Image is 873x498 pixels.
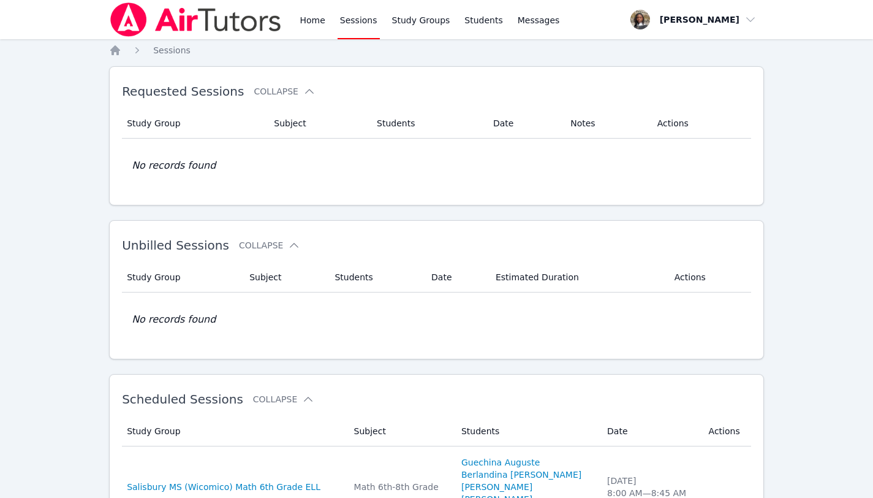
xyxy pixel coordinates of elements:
[122,293,751,347] td: No records found
[254,85,315,98] button: Collapse
[239,239,300,251] button: Collapse
[461,456,540,469] a: Guechina Auguste
[122,262,242,293] th: Study Group
[354,481,447,493] div: Math 6th-8th Grade
[347,416,454,446] th: Subject
[109,44,764,56] nav: Breadcrumb
[488,262,667,293] th: Estimated Duration
[518,14,560,26] span: Messages
[424,262,488,293] th: Date
[563,109,650,139] th: Notes
[122,139,751,193] td: No records found
[327,262,424,293] th: Students
[122,109,266,139] th: Study Group
[486,109,563,139] th: Date
[650,109,751,139] th: Actions
[153,45,191,55] span: Sessions
[454,416,600,446] th: Students
[701,416,751,446] th: Actions
[461,481,532,493] a: [PERSON_NAME]
[266,109,369,139] th: Subject
[667,262,751,293] th: Actions
[122,84,244,99] span: Requested Sessions
[122,238,229,253] span: Unbilled Sessions
[369,109,486,139] th: Students
[242,262,327,293] th: Subject
[109,2,282,37] img: Air Tutors
[122,392,243,407] span: Scheduled Sessions
[600,416,701,446] th: Date
[153,44,191,56] a: Sessions
[122,416,346,446] th: Study Group
[127,481,320,493] a: Salisbury MS (Wicomico) Math 6th Grade ELL
[461,469,581,481] a: Berlandina [PERSON_NAME]
[253,393,314,405] button: Collapse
